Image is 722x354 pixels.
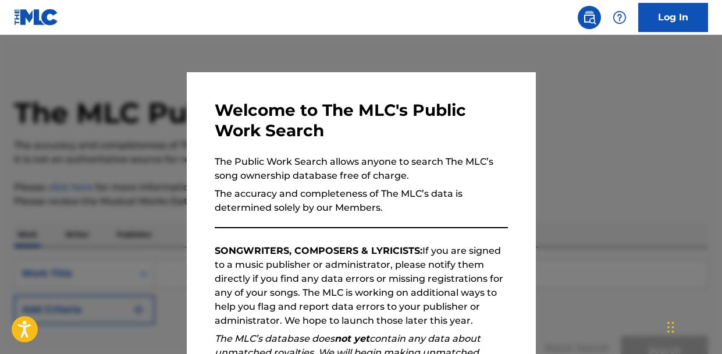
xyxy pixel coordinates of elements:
img: help [613,10,627,24]
div: Help [608,6,631,29]
strong: not yet [335,333,369,344]
a: Log In [638,3,708,32]
div: Drag [667,310,674,345]
p: The accuracy and completeness of The MLC’s data is determined solely by our Members. [215,187,508,215]
img: search [582,10,596,24]
strong: SONGWRITERS, COMPOSERS & LYRICISTS: [215,245,422,256]
p: If you are signed to a music publisher or administrator, please notify them directly if you find ... [215,244,508,328]
img: MLC Logo [14,9,59,26]
iframe: Chat Widget [664,298,722,354]
h3: Welcome to The MLC's Public Work Search [215,100,508,141]
a: Public Search [578,6,601,29]
p: The Public Work Search allows anyone to search The MLC’s song ownership database free of charge. [215,155,508,183]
